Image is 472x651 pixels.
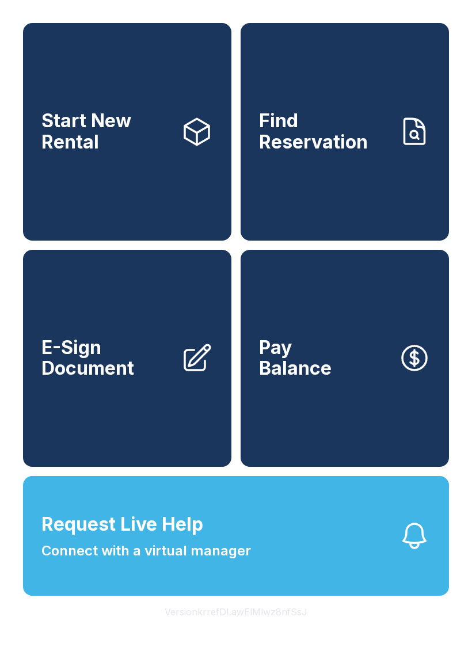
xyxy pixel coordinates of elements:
span: Find Reservation [259,111,389,153]
a: E-Sign Document [23,250,231,467]
a: Find Reservation [241,23,449,241]
span: E-Sign Document [41,337,172,379]
span: Connect with a virtual manager [41,540,251,561]
a: Start New Rental [23,23,231,241]
button: PayBalance [241,250,449,467]
button: Request Live HelpConnect with a virtual manager [23,476,449,596]
span: Request Live Help [41,511,203,538]
span: Pay Balance [259,337,332,379]
span: Start New Rental [41,111,172,153]
button: VersionkrrefDLawElMlwz8nfSsJ [155,596,317,628]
